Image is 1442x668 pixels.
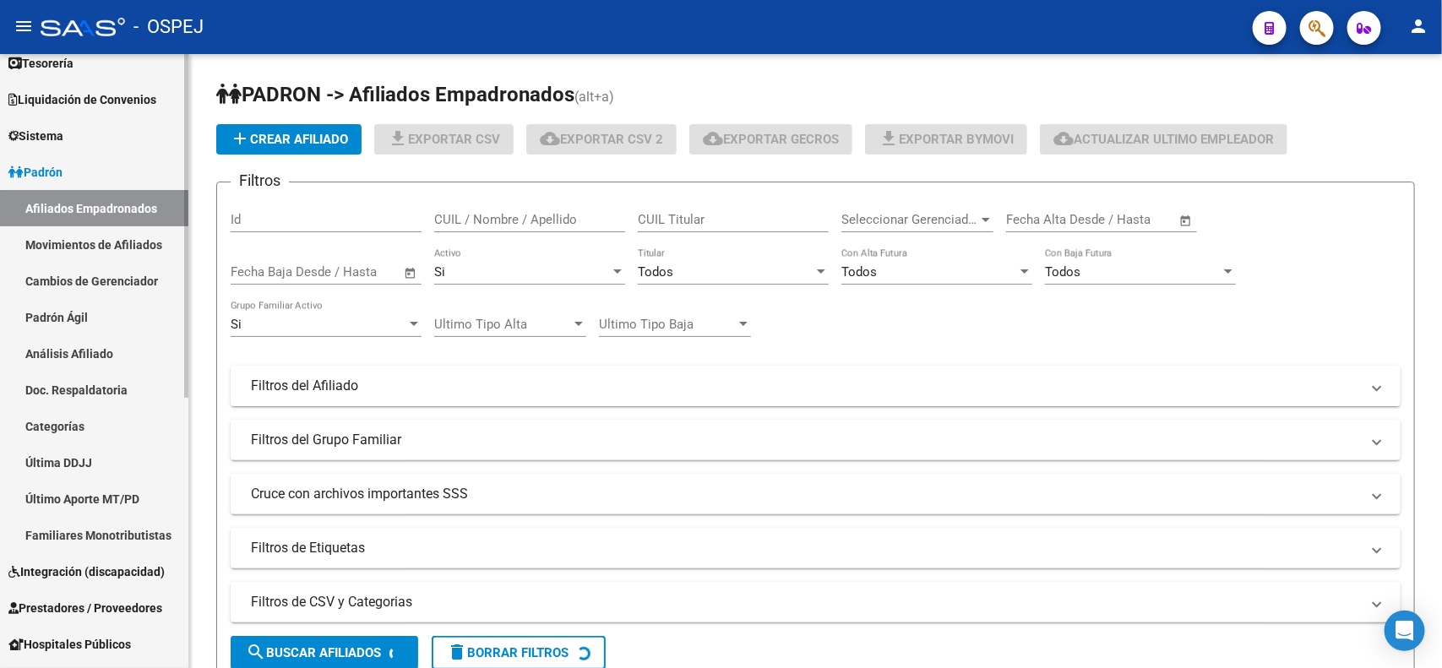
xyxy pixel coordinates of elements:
[434,264,445,280] span: Si
[8,90,156,109] span: Liquidación de Convenios
[447,645,569,660] span: Borrar Filtros
[638,264,673,280] span: Todos
[231,528,1401,568] mat-expansion-panel-header: Filtros de Etiquetas
[8,127,63,145] span: Sistema
[251,539,1360,557] mat-panel-title: Filtros de Etiquetas
[434,317,571,332] span: Ultimo Tipo Alta
[1408,16,1428,36] mat-icon: person
[8,635,131,654] span: Hospitales Públicos
[231,317,242,332] span: Si
[246,642,266,662] mat-icon: search
[447,642,467,662] mat-icon: delete
[374,124,514,155] button: Exportar CSV
[599,317,736,332] span: Ultimo Tipo Baja
[216,83,574,106] span: PADRON -> Afiliados Empadronados
[8,54,73,73] span: Tesorería
[401,263,421,283] button: Open calendar
[231,582,1401,622] mat-expansion-panel-header: Filtros de CSV y Categorias
[388,132,500,147] span: Exportar CSV
[574,89,614,105] span: (alt+a)
[14,16,34,36] mat-icon: menu
[526,124,677,155] button: Exportar CSV 2
[231,474,1401,514] mat-expansion-panel-header: Cruce con archivos importantes SSS
[231,169,289,193] h3: Filtros
[8,562,165,581] span: Integración (discapacidad)
[251,377,1360,395] mat-panel-title: Filtros del Afiliado
[689,124,852,155] button: Exportar GECROS
[841,264,877,280] span: Todos
[251,431,1360,449] mat-panel-title: Filtros del Grupo Familiar
[1053,132,1274,147] span: Actualizar ultimo Empleador
[314,264,396,280] input: Fecha fin
[865,124,1027,155] button: Exportar Bymovi
[703,128,723,149] mat-icon: cloud_download
[231,264,299,280] input: Fecha inicio
[8,163,63,182] span: Padrón
[540,132,663,147] span: Exportar CSV 2
[703,132,839,147] span: Exportar GECROS
[231,420,1401,460] mat-expansion-panel-header: Filtros del Grupo Familiar
[1053,128,1074,149] mat-icon: cloud_download
[8,599,162,617] span: Prestadores / Proveedores
[216,124,362,155] button: Crear Afiliado
[1090,212,1172,227] input: Fecha fin
[388,128,408,149] mat-icon: file_download
[1385,611,1425,651] div: Open Intercom Messenger
[251,485,1360,503] mat-panel-title: Cruce con archivos importantes SSS
[1045,264,1080,280] span: Todos
[230,128,250,149] mat-icon: add
[1040,124,1287,155] button: Actualizar ultimo Empleador
[879,128,899,149] mat-icon: file_download
[251,593,1360,611] mat-panel-title: Filtros de CSV y Categorias
[540,128,560,149] mat-icon: cloud_download
[879,132,1014,147] span: Exportar Bymovi
[1177,211,1196,231] button: Open calendar
[841,212,978,227] span: Seleccionar Gerenciador
[1006,212,1075,227] input: Fecha inicio
[246,645,381,660] span: Buscar Afiliados
[230,132,348,147] span: Crear Afiliado
[231,366,1401,406] mat-expansion-panel-header: Filtros del Afiliado
[133,8,204,46] span: - OSPEJ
